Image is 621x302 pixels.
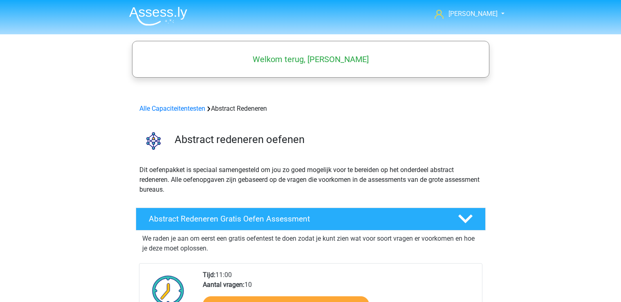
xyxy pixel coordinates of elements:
div: Abstract Redeneren [136,104,485,114]
a: [PERSON_NAME] [431,9,498,19]
h5: Welkom terug, [PERSON_NAME] [136,54,485,64]
h3: Abstract redeneren oefenen [175,133,479,146]
span: [PERSON_NAME] [448,10,498,18]
h4: Abstract Redeneren Gratis Oefen Assessment [149,214,445,224]
a: Alle Capaciteitentesten [139,105,205,112]
img: abstract redeneren [136,123,171,158]
b: Tijd: [203,271,215,279]
img: Assessly [129,7,187,26]
a: Abstract Redeneren Gratis Oefen Assessment [132,208,489,230]
b: Aantal vragen: [203,281,244,289]
p: Dit oefenpakket is speciaal samengesteld om jou zo goed mogelijk voor te bereiden op het onderdee... [139,165,482,195]
p: We raden je aan om eerst een gratis oefentest te doen zodat je kunt zien wat voor soort vragen er... [142,234,479,253]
